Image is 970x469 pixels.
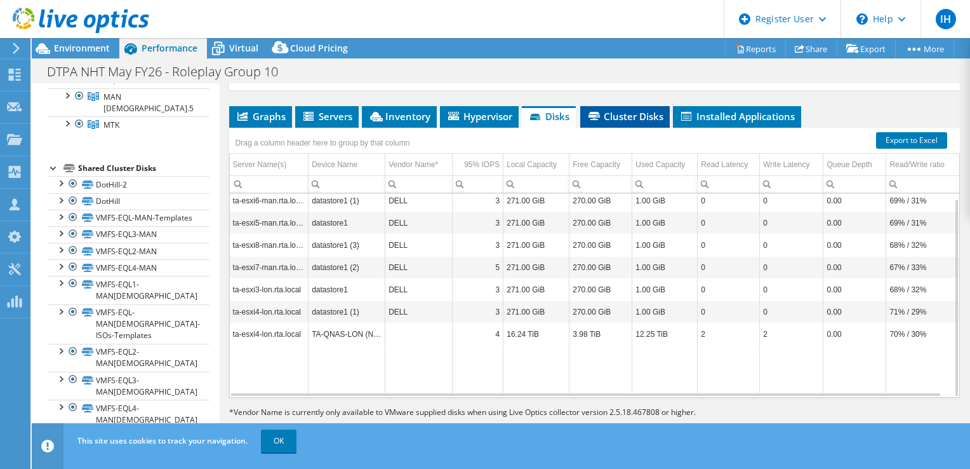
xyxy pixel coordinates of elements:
span: Installed Applications [679,110,795,123]
td: Column Queue Depth, Value 0.00 [823,278,886,301]
td: Column Device Name, Value datastore1 (1) [309,301,385,323]
td: Column Used Capacity, Value 1.00 GiB [632,212,698,234]
td: Column Local Capacity, Value 271.00 GiB [503,212,569,234]
div: 95% IOPS [464,157,500,172]
td: Column Local Capacity, Value 271.00 GiB [503,189,569,212]
td: Column Read Latency, Value 2 [698,323,760,345]
td: Column Read/Write ratio, Value 69% / 31% [886,212,959,234]
td: Column Used Capacity, Value 1.00 GiB [632,234,698,256]
td: Write Latency Column [760,154,823,176]
td: Column Vendor Name*, Value DELL [385,212,453,234]
span: Cloud Pricing [290,42,348,54]
span: Inventory [368,110,430,123]
td: Column Write Latency, Value 0 [760,256,823,278]
td: Column Used Capacity, Filter cell [632,175,698,193]
td: Column Local Capacity, Value 271.00 GiB [503,278,569,301]
td: Column Server Name(s), Value ta-esxi6-man.rta.local [230,189,309,212]
td: Column Local Capacity, Value 271.00 GiB [503,234,569,256]
span: Hypervisor [446,110,512,123]
a: VMFS-EQL2-MAN [48,243,209,259]
a: VMFS-EQL-MAN[DEMOGRAPHIC_DATA]-ISOs-Templates [48,304,209,344]
td: Column Local Capacity, Filter cell [503,175,569,193]
a: VMFS-EQL3-MAN [48,226,209,243]
td: Column Server Name(s), Value ta-esxi4-lon.rta.local [230,301,309,323]
td: 95% IOPS Column [453,154,503,176]
td: Column Vendor Name*, Value [385,323,453,345]
span: MTK [103,119,119,130]
td: Column Read Latency, Value 0 [698,256,760,278]
td: Column Queue Depth, Value 0.00 [823,212,886,234]
td: Column Server Name(s), Value ta-esxi3-lon.rta.local [230,278,309,301]
td: Column Read Latency, Value 0 [698,234,760,256]
td: Column Used Capacity, Value 1.00 GiB [632,189,698,212]
td: Column Read/Write ratio, Value 70% / 30% [886,323,959,345]
td: Column Free Capacity, Filter cell [569,175,632,193]
td: Column Vendor Name*, Value DELL [385,256,453,278]
td: Column Device Name, Value TA-QNAS-LON (NFS) [309,323,385,345]
td: Column 95% IOPS, Value 3 [453,189,503,212]
td: Local Capacity Column [503,154,569,176]
a: Share [785,39,837,58]
a: Export [837,39,896,58]
td: Column 95% IOPS, Value 5 [453,256,503,278]
svg: \n [856,13,868,25]
td: Column Write Latency, Value 0 [760,189,823,212]
td: Queue Depth Column [823,154,886,176]
td: Column Free Capacity, Value 270.00 GiB [569,301,632,323]
td: Column Free Capacity, Value 3.98 TiB [569,323,632,345]
td: Column 95% IOPS, Value 3 [453,212,503,234]
td: Column Read/Write ratio, Filter cell [886,175,959,193]
td: Column Read/Write ratio, Value 67% / 33% [886,256,959,278]
td: Column Server Name(s), Value ta-esxi5-man.rta.local [230,212,309,234]
div: Write Latency [763,157,809,172]
td: Column Vendor Name*, Value DELL [385,278,453,301]
td: Read Latency Column [698,154,760,176]
td: Column Read Latency, Filter cell [698,175,760,193]
a: More [895,39,954,58]
div: Shared Cluster Disks [78,161,209,176]
a: VMFS-EQL2-MAN[DEMOGRAPHIC_DATA] [48,344,209,372]
span: Virtual [229,42,258,54]
td: Column Vendor Name*, Value DELL [385,301,453,323]
a: MTK [48,116,209,133]
td: Column Read/Write ratio, Value 69% / 31% [886,189,959,212]
td: Column Server Name(s), Filter cell [230,175,309,193]
td: Column 95% IOPS, Value 3 [453,234,503,256]
a: Export to Excel [876,132,947,149]
td: Column Used Capacity, Value 1.00 GiB [632,301,698,323]
div: Queue Depth [827,157,872,172]
td: Column Vendor Name*, Filter cell [385,175,453,193]
div: Server Name(s) [233,157,287,172]
td: Vendor Name* Column [385,154,453,176]
td: Column Write Latency, Value 0 [760,278,823,301]
td: Column Local Capacity, Value 271.00 GiB [503,256,569,278]
a: Reports [725,39,786,58]
td: Column Used Capacity, Value 12.25 TiB [632,323,698,345]
span: Performance [142,42,197,54]
td: Column Device Name, Value datastore1 (2) [309,256,385,278]
td: Column Free Capacity, Value 270.00 GiB [569,212,632,234]
td: Column Read/Write ratio, Value 68% / 32% [886,234,959,256]
div: Free Capacity [573,157,620,172]
td: Column 95% IOPS, Value 3 [453,301,503,323]
td: Column Device Name, Value datastore1 [309,278,385,301]
span: Graphs [236,110,286,123]
a: OK [261,430,296,452]
td: Column Free Capacity, Value 270.00 GiB [569,189,632,212]
div: Read Latency [701,157,748,172]
td: Column Vendor Name*, Value DELL [385,234,453,256]
p: Vendor Name is currently only available to VMware supplied disks when using Live Optics collector... [229,405,832,419]
td: Column Free Capacity, Value 270.00 GiB [569,234,632,256]
td: Column Read/Write ratio, Value 71% / 29% [886,301,959,323]
td: Column Used Capacity, Value 1.00 GiB [632,256,698,278]
a: VMFS-EQL1-MAN[DEMOGRAPHIC_DATA] [48,276,209,304]
div: Vendor Name* [389,157,438,172]
td: Column 95% IOPS, Filter cell [453,175,503,193]
td: Column Write Latency, Value 0 [760,212,823,234]
td: Column Queue Depth, Filter cell [823,175,886,193]
a: DotHill [48,193,209,210]
td: Used Capacity Column [632,154,698,176]
a: VMFS-EQL-MAN-Templates [48,210,209,226]
td: Read/Write ratio Column [886,154,959,176]
a: DotHill-2 [48,176,209,193]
